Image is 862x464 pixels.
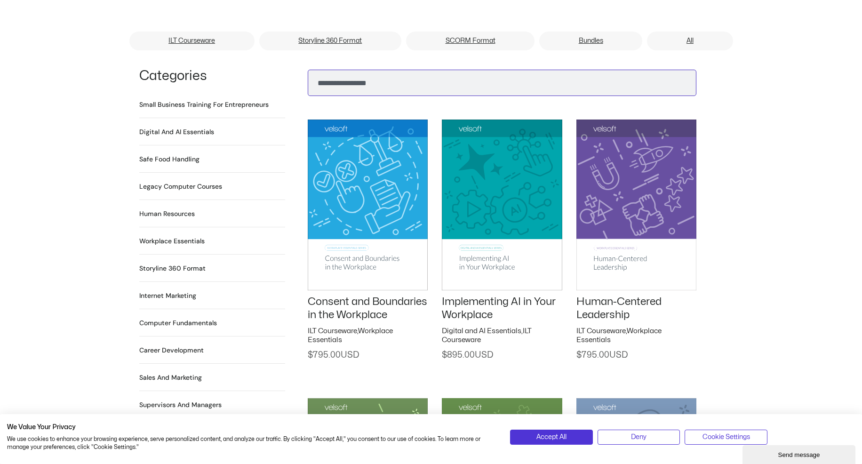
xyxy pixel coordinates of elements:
h2: Workplace Essentials [139,236,205,246]
span: Cookie Settings [702,432,750,442]
a: Visit product category Digital and AI Essentials [139,127,214,137]
h2: , [576,327,696,345]
span: 795.00 [576,351,628,359]
a: Visit product category Sales and Marketing [139,373,202,383]
h2: Career Development [139,345,204,355]
a: Visit product category Safe Food Handling [139,154,200,164]
a: Visit product category Computer Fundamentals [139,318,217,328]
span: $ [308,351,313,359]
h2: Digital and AI Essentials [139,127,214,137]
span: $ [576,351,582,359]
h1: Categories [139,70,285,83]
span: 895.00 [442,351,493,359]
a: ILT Courseware [308,328,357,335]
button: Deny all cookies [598,430,680,445]
a: Storyline 360 Format [259,32,401,50]
p: We use cookies to enhance your browsing experience, serve personalized content, and analyze our t... [7,435,496,451]
a: ILT Courseware [576,328,626,335]
h2: Storyline 360 Format [139,264,206,273]
a: Implementing AI in Your Workplace [442,296,556,320]
h2: Supervisors and Managers [139,400,222,410]
a: Visit product category Human Resources [139,209,195,219]
a: Visit product category Supervisors and Managers [139,400,222,410]
h2: , [442,327,562,345]
h2: Small Business Training for Entrepreneurs [139,100,269,110]
a: Consent and Boundaries in the Workplace [308,296,427,320]
span: Accept All [536,432,567,442]
h2: Safe Food Handling [139,154,200,164]
h2: Human Resources [139,209,195,219]
a: Visit product category Career Development [139,345,204,355]
a: SCORM Format [406,32,535,50]
a: Visit product category Storyline 360 Format [139,264,206,273]
a: Human-Centered Leadership [576,296,662,320]
a: Visit product category Internet Marketing [139,291,196,301]
h2: Sales and Marketing [139,373,202,383]
span: $ [442,351,447,359]
a: Visit product category Workplace Essentials [139,236,205,246]
h2: We Value Your Privacy [7,423,496,432]
a: Visit product category Small Business Training for Entrepreneurs [139,100,269,110]
nav: Menu [129,32,733,53]
h2: Legacy Computer Courses [139,182,222,192]
h2: Internet Marketing [139,291,196,301]
a: Bundles [539,32,642,50]
h2: Computer Fundamentals [139,318,217,328]
a: All [647,32,733,50]
button: Accept all cookies [510,430,593,445]
h2: , [308,327,428,345]
button: Adjust cookie preferences [685,430,767,445]
a: Digital and AI Essentials [442,328,521,335]
iframe: chat widget [742,443,857,464]
a: Visit product category Legacy Computer Courses [139,182,222,192]
a: ILT Courseware [129,32,255,50]
span: 795.00 [308,351,359,359]
span: Deny [631,432,646,442]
